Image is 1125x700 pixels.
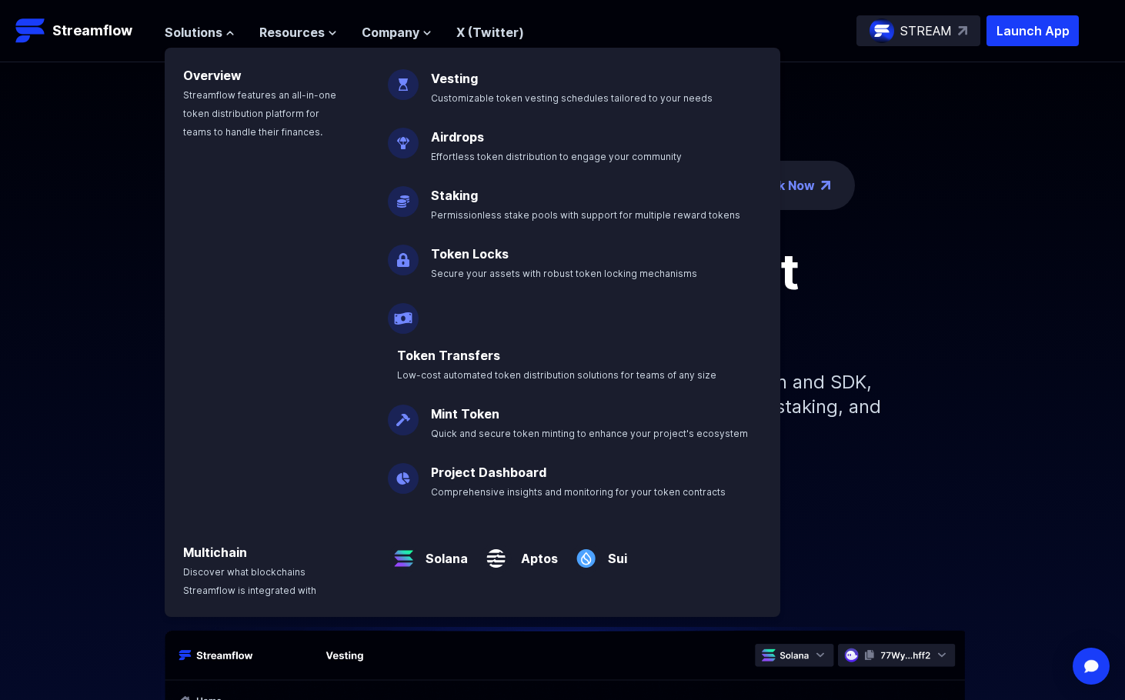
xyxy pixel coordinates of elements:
[986,15,1079,46] button: Launch App
[431,151,682,162] span: Effortless token distribution to engage your community
[388,291,419,334] img: Payroll
[602,537,627,568] a: Sui
[52,20,132,42] p: Streamflow
[958,26,967,35] img: top-right-arrow.svg
[821,181,830,190] img: top-right-arrow.png
[480,531,512,574] img: Aptos
[165,23,235,42] button: Solutions
[431,209,740,221] span: Permissionless stake pools with support for multiple reward tokens
[15,15,149,46] a: Streamflow
[397,348,500,363] a: Token Transfers
[388,451,419,494] img: Project Dashboard
[746,176,815,195] a: Check Now
[856,15,980,46] a: STREAM
[183,566,316,596] span: Discover what blockchains Streamflow is integrated with
[431,129,484,145] a: Airdrops
[183,68,242,83] a: Overview
[165,23,222,42] span: Solutions
[431,406,499,422] a: Mint Token
[259,23,325,42] span: Resources
[388,57,419,100] img: Vesting
[183,89,336,138] span: Streamflow features an all-in-one token distribution platform for teams to handle their finances.
[183,545,247,560] a: Multichain
[431,188,478,203] a: Staking
[431,268,697,279] span: Secure your assets with robust token locking mechanisms
[388,115,419,158] img: Airdrops
[397,369,716,381] span: Low-cost automated token distribution solutions for teams of any size
[456,25,524,40] a: X (Twitter)
[388,174,419,217] img: Staking
[419,537,468,568] a: Solana
[388,531,419,574] img: Solana
[431,92,713,104] span: Customizable token vesting schedules tailored to your needs
[388,392,419,435] img: Mint Token
[870,18,894,43] img: streamflow-logo-circle.png
[431,428,748,439] span: Quick and secure token minting to enhance your project's ecosystem
[570,531,602,574] img: Sui
[1073,648,1110,685] div: Open Intercom Messenger
[431,465,546,480] a: Project Dashboard
[512,537,558,568] a: Aptos
[259,23,337,42] button: Resources
[431,486,726,498] span: Comprehensive insights and monitoring for your token contracts
[15,15,46,46] img: Streamflow Logo
[900,22,952,40] p: STREAM
[362,23,432,42] button: Company
[431,246,509,262] a: Token Locks
[362,23,419,42] span: Company
[431,71,478,86] a: Vesting
[388,232,419,275] img: Token Locks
